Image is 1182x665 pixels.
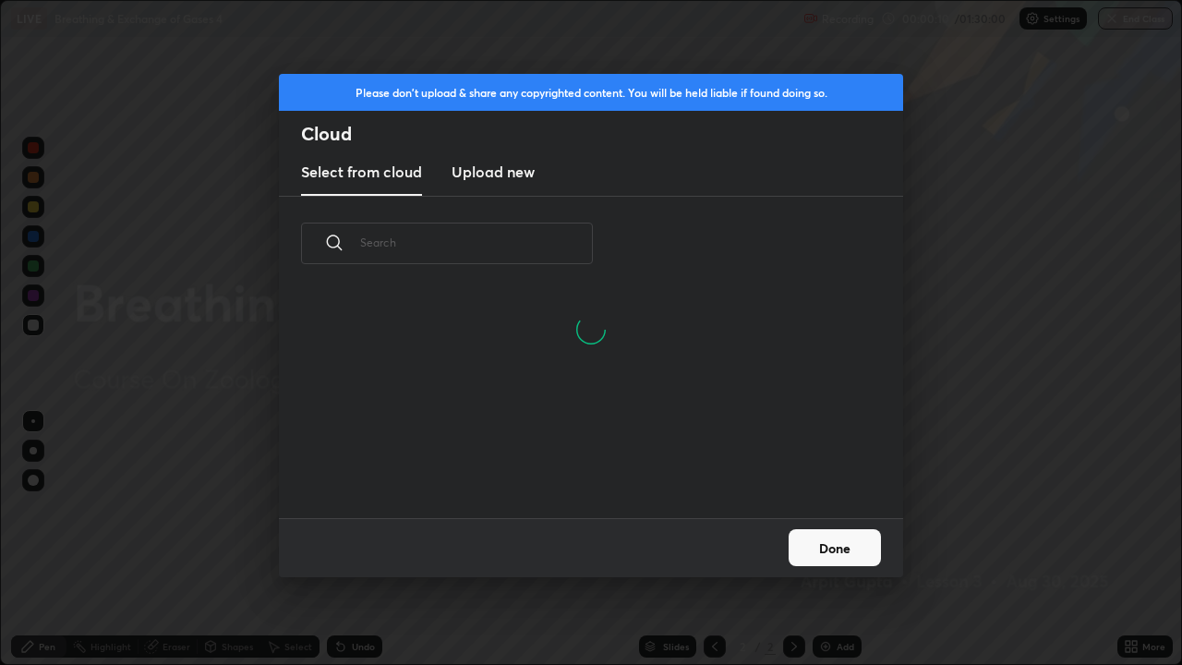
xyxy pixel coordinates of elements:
h2: Cloud [301,122,903,146]
input: Search [360,203,593,282]
h3: Upload new [452,161,535,183]
button: Done [789,529,881,566]
div: Please don't upload & share any copyrighted content. You will be held liable if found doing so. [279,74,903,111]
h3: Select from cloud [301,161,422,183]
